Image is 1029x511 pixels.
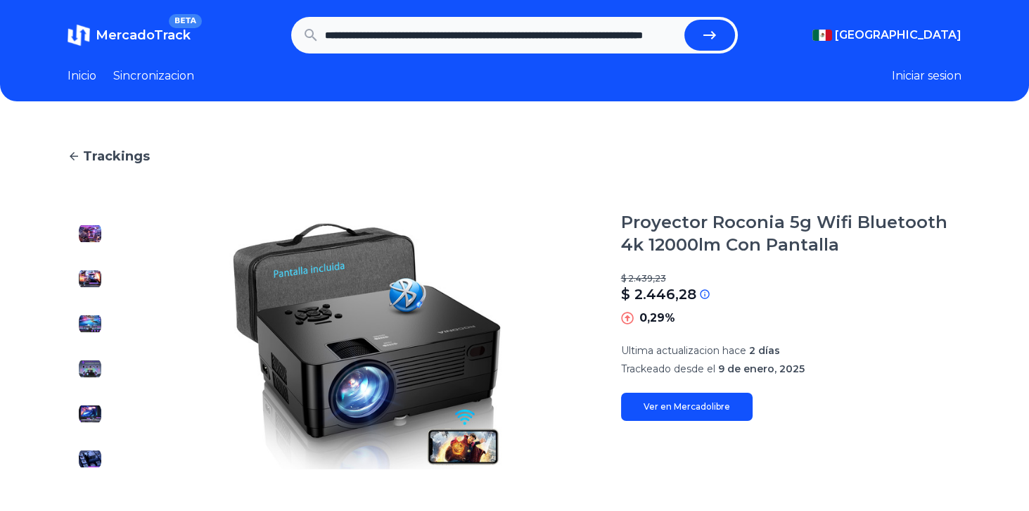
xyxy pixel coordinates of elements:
[749,344,780,357] span: 2 días
[835,27,961,44] span: [GEOGRAPHIC_DATA]
[812,30,832,41] img: Mexico
[812,27,961,44] button: [GEOGRAPHIC_DATA]
[169,14,202,28] span: BETA
[621,393,753,421] a: Ver en Mercadolibre
[621,362,715,375] span: Trackeado desde el
[621,344,746,357] span: Ultima actualizacion hace
[68,146,961,166] a: Trackings
[639,310,675,327] p: 0,29%
[141,211,593,481] img: Proyector Roconia 5g Wifi Bluetooth 4k 12000lm Con Pantalla
[621,211,961,256] h1: Proyector Roconia 5g Wifi Bluetooth 4k 12000lm Con Pantalla
[68,24,191,46] a: MercadoTrackBETA
[79,448,101,470] img: Proyector Roconia 5g Wifi Bluetooth 4k 12000lm Con Pantalla
[892,68,961,84] button: Iniciar sesion
[68,68,96,84] a: Inicio
[621,284,696,304] p: $ 2.446,28
[79,313,101,335] img: Proyector Roconia 5g Wifi Bluetooth 4k 12000lm Con Pantalla
[621,273,961,284] p: $ 2.439,23
[79,358,101,380] img: Proyector Roconia 5g Wifi Bluetooth 4k 12000lm Con Pantalla
[83,146,150,166] span: Trackings
[96,27,191,43] span: MercadoTrack
[718,362,805,375] span: 9 de enero, 2025
[113,68,194,84] a: Sincronizacion
[79,267,101,290] img: Proyector Roconia 5g Wifi Bluetooth 4k 12000lm Con Pantalla
[79,403,101,425] img: Proyector Roconia 5g Wifi Bluetooth 4k 12000lm Con Pantalla
[79,222,101,245] img: Proyector Roconia 5g Wifi Bluetooth 4k 12000lm Con Pantalla
[68,24,90,46] img: MercadoTrack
